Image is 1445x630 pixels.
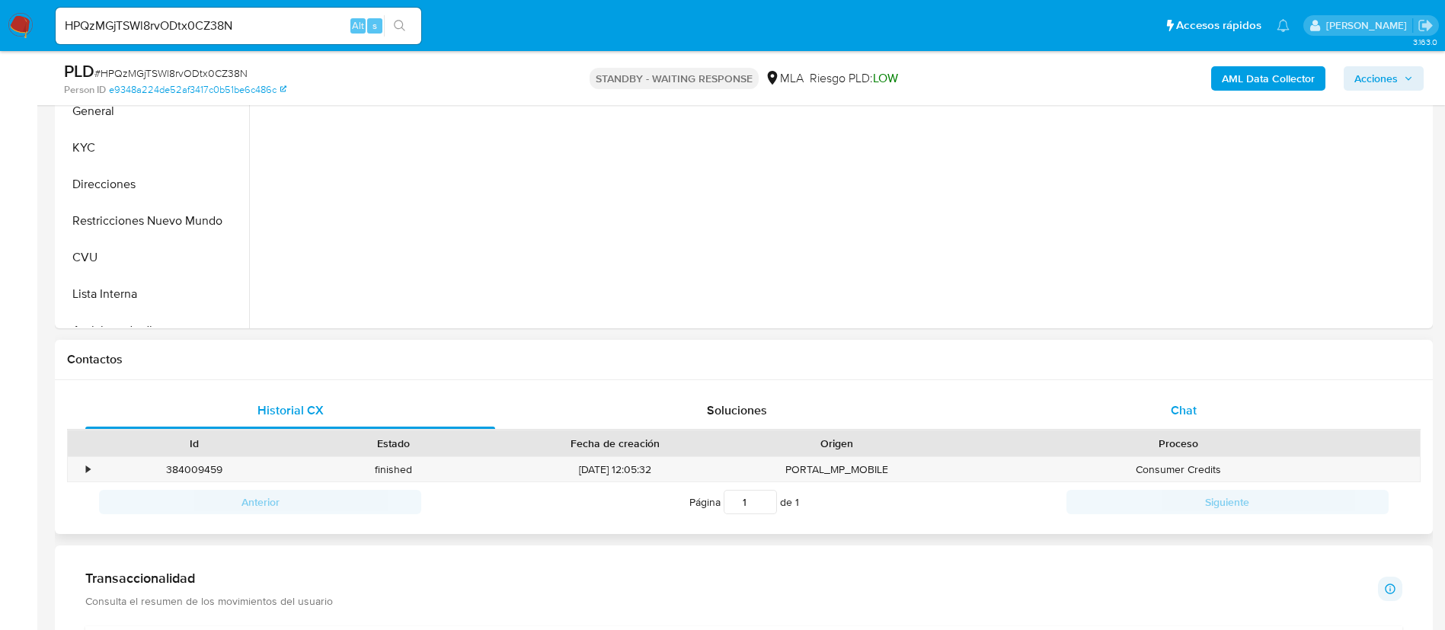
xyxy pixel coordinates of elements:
[105,436,283,451] div: Id
[1171,401,1197,419] span: Chat
[1277,19,1290,32] a: Notificaciones
[99,490,421,514] button: Anterior
[810,70,898,87] span: Riesgo PLD:
[1326,18,1412,33] p: micaela.pliatskas@mercadolibre.com
[59,312,249,349] button: Anticipos de dinero
[94,66,248,81] span: # HPQzMGjTSWl8rvODtx0CZ38N
[64,59,94,83] b: PLD
[765,70,804,87] div: MLA
[1344,66,1424,91] button: Acciones
[64,83,106,97] b: Person ID
[1211,66,1325,91] button: AML Data Collector
[1354,66,1398,91] span: Acciones
[795,494,799,510] span: 1
[504,436,727,451] div: Fecha de creación
[1066,490,1389,514] button: Siguiente
[294,457,494,482] div: finished
[94,457,294,482] div: 384009459
[59,130,249,166] button: KYC
[56,16,421,36] input: Buscar usuario o caso...
[1413,36,1437,48] span: 3.163.0
[59,203,249,239] button: Restricciones Nuevo Mundo
[937,457,1420,482] div: Consumer Credits
[59,93,249,130] button: General
[1418,18,1434,34] a: Salir
[948,436,1409,451] div: Proceso
[352,18,364,33] span: Alt
[59,166,249,203] button: Direcciones
[494,457,737,482] div: [DATE] 12:05:32
[305,436,483,451] div: Estado
[873,69,898,87] span: LOW
[689,490,799,514] span: Página de
[86,462,90,477] div: •
[67,352,1421,367] h1: Contactos
[737,457,937,482] div: PORTAL_MP_MOBILE
[59,276,249,312] button: Lista Interna
[1222,66,1315,91] b: AML Data Collector
[59,239,249,276] button: CVU
[372,18,377,33] span: s
[384,15,415,37] button: search-icon
[707,401,767,419] span: Soluciones
[109,83,286,97] a: e9348a224de52af3417c0b51be6c486c
[1176,18,1261,34] span: Accesos rápidos
[748,436,926,451] div: Origen
[257,401,324,419] span: Historial CX
[590,68,759,89] p: STANDBY - WAITING RESPONSE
